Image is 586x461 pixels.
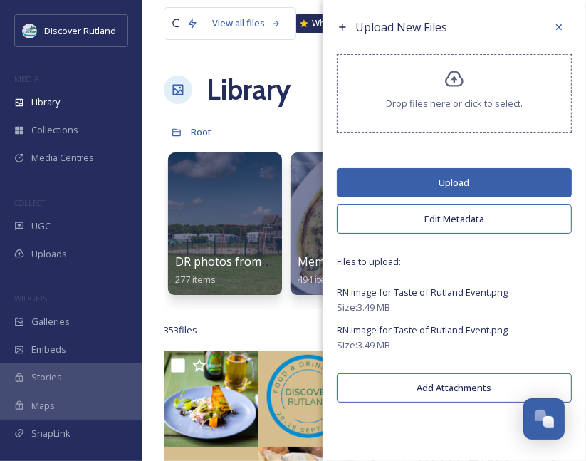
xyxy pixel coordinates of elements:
span: Files to upload: [337,255,572,269]
a: View all files [205,9,288,37]
span: MEDIA [14,73,39,84]
span: 353 file s [164,323,197,337]
span: Discover Rutland [44,24,116,37]
span: Drop files here or click to select. [386,97,523,110]
span: Media Centres [31,151,94,165]
button: Add Attachments [337,373,572,403]
span: RN image for Taste of Rutland Event.png [337,286,508,299]
span: Uploads [31,247,67,261]
span: Maps [31,399,55,413]
button: Edit Metadata [337,204,572,234]
span: Embeds [31,343,66,356]
span: Galleries [31,315,70,328]
span: Member uploads [298,254,389,269]
span: 277 items [175,273,216,286]
span: Size: 3.49 MB [337,301,390,314]
button: Open Chat [523,398,565,440]
img: DiscoverRutlandlog37F0B7.png [23,24,37,38]
span: DR photos from RJ Photographics [175,254,357,269]
span: RN image for Taste of Rutland Event.png [337,323,508,336]
span: Size: 3.49 MB [337,338,390,352]
span: Upload New Files [355,19,447,35]
a: What's New [296,14,367,33]
span: SnapLink [31,427,70,440]
span: Library [31,95,60,109]
a: DR photos from RJ Photographics277 items [175,255,357,286]
span: WIDGETS [14,293,47,304]
a: Root [191,123,211,140]
span: 494 items [298,273,338,286]
a: Member uploads494 items [298,255,389,286]
button: Upload [337,168,572,197]
span: COLLECT [14,197,45,208]
span: Collections [31,123,78,137]
span: UGC [31,219,51,233]
span: Root [191,125,211,138]
span: Stories [31,371,62,384]
a: Library [206,68,291,111]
